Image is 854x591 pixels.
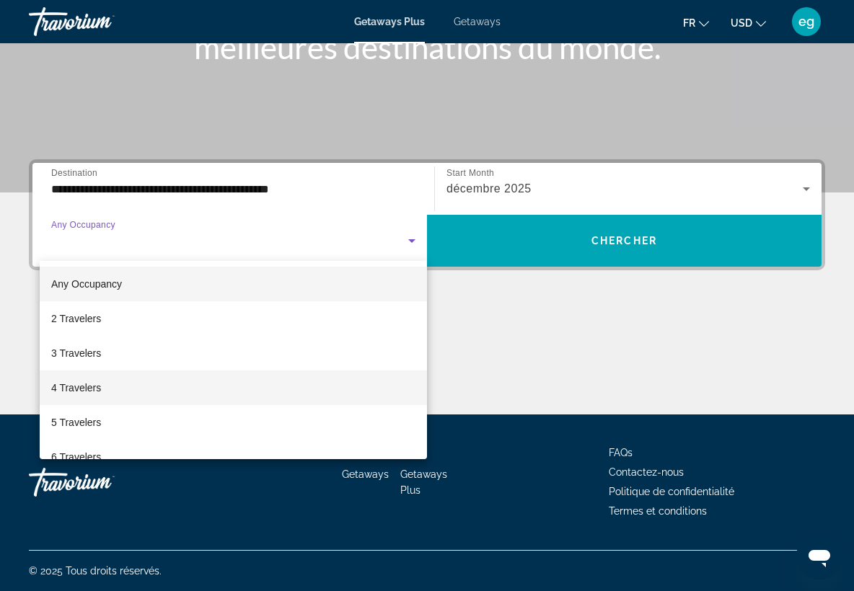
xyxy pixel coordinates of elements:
span: 5 Travelers [51,414,101,431]
span: 4 Travelers [51,379,101,396]
span: 2 Travelers [51,310,101,327]
iframe: Bouton de lancement de la fenêtre de messagerie [796,533,842,579]
span: 6 Travelers [51,448,101,466]
span: 3 Travelers [51,345,101,362]
span: Any Occupancy [51,278,122,290]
